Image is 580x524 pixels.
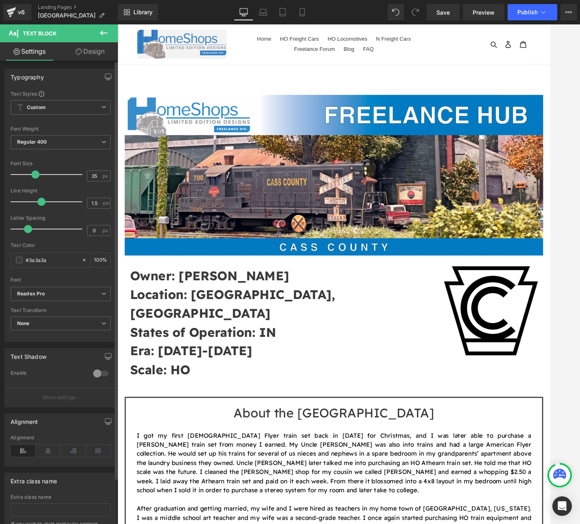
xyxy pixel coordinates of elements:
div: Font Weight [11,126,111,132]
span: em [102,201,109,206]
button: Redo [407,4,423,20]
i: Readex Pro [17,290,45,297]
span: Save [436,8,450,17]
span: Preview [473,8,495,17]
span: Freelance Forum [201,24,247,32]
div: Text Transform [11,308,111,313]
a: New Library [118,4,158,20]
span: Library [133,9,153,16]
a: Laptop [253,4,273,20]
a: Landing Pages [38,4,118,11]
b: None [17,320,30,326]
span: Publish [517,9,538,15]
div: Font [11,277,111,283]
div: Open Intercom Messenger [552,496,572,516]
div: Text Shadow [11,349,46,360]
a: Blog [253,22,273,34]
a: Mobile [292,4,312,20]
div: Alignment [11,435,111,441]
div: Extra class name [11,473,57,485]
div: Extra class name [11,494,111,500]
div: Font Size [11,161,111,166]
div: v6 [16,7,26,17]
b: Regular 400 [17,139,47,145]
strong: Scale: HO [14,384,83,402]
strong: States of Operation: IN [14,341,180,359]
input: Color [26,255,78,264]
b: Custom [27,104,46,111]
img: Home Shops LLC [22,6,124,39]
h1: About the [GEOGRAPHIC_DATA] [15,433,477,450]
span: px [102,228,109,233]
a: HO Freight Cars [181,11,233,23]
span: HO Freight Cars [185,13,229,20]
span: Blog [257,24,269,32]
a: FAQ [275,22,295,34]
strong: Era: [DATE]-[DATE] [14,362,153,380]
strong: Location: [GEOGRAPHIC_DATA], [GEOGRAPHIC_DATA] [14,298,247,338]
div: Text Styles [11,90,111,97]
div: Text Color [11,242,111,248]
div: Alignment [11,414,38,425]
span: HO Locomotives [239,13,284,20]
a: Tablet [273,4,292,20]
a: N Freight Cars [290,11,338,23]
span: Text Block [23,30,57,37]
span: px [102,173,109,179]
strong: Owner: [PERSON_NAME] [14,277,195,295]
span: [GEOGRAPHIC_DATA] [38,12,96,19]
p: More settings [43,394,76,401]
a: HO Locomotives [235,11,288,23]
span: N Freight Cars [294,13,334,20]
a: v6 [3,4,31,20]
div: Enable [11,370,85,378]
div: Line Height [11,188,111,194]
a: Freelance Forum [197,22,251,34]
span: FAQ [279,24,291,32]
div: Typography [11,69,44,81]
button: More settings [5,388,116,407]
button: More [560,4,577,20]
button: Publish [508,4,557,20]
a: Design [61,42,120,61]
button: Undo [388,4,404,20]
div: Letter Spacing [11,215,111,221]
a: Preview [463,4,504,20]
span: Home [159,13,175,20]
div: % [91,253,110,267]
a: Home [155,11,179,23]
a: Desktop [234,4,253,20]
